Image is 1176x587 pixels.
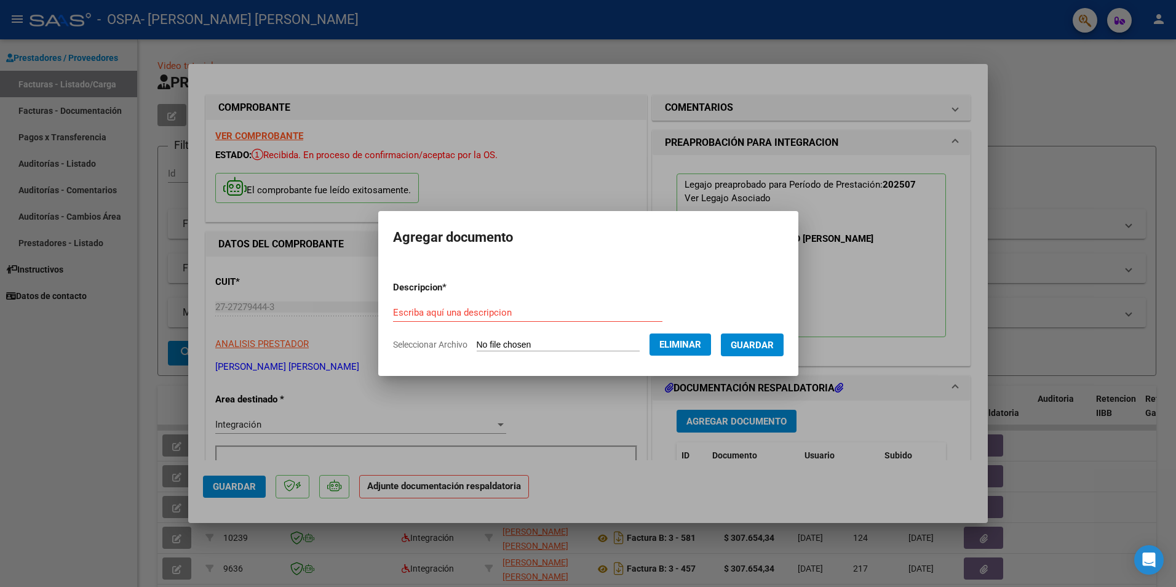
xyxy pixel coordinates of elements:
[1134,545,1164,575] div: Open Intercom Messenger
[731,340,774,351] span: Guardar
[659,339,701,350] span: Eliminar
[393,340,467,349] span: Seleccionar Archivo
[650,333,711,356] button: Eliminar
[393,226,784,249] h2: Agregar documento
[721,333,784,356] button: Guardar
[393,281,511,295] p: Descripcion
